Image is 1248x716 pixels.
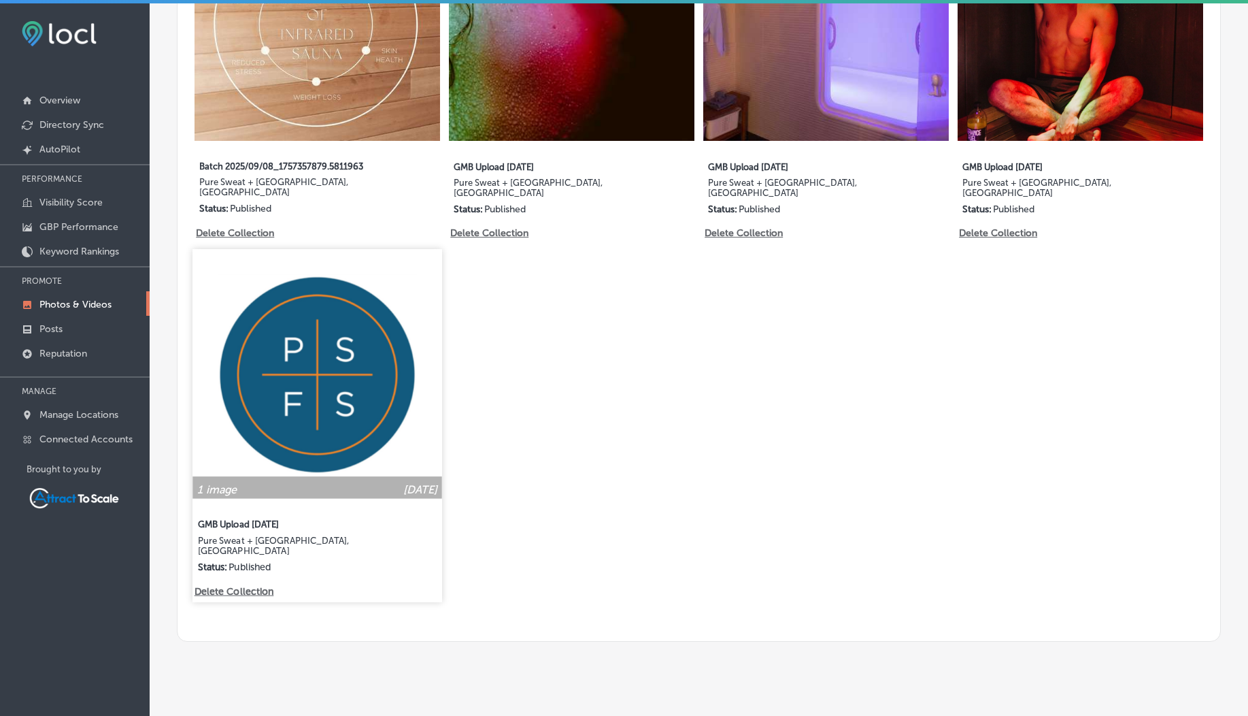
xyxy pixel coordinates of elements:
p: Status: [708,204,737,215]
label: Pure Sweat + [GEOGRAPHIC_DATA], [GEOGRAPHIC_DATA] [199,177,435,203]
label: GMB Upload [DATE] [198,511,388,536]
p: GBP Performance [39,221,118,233]
p: Keyword Rankings [39,246,119,257]
p: Reputation [39,348,87,359]
p: Manage Locations [39,409,118,421]
p: Brought to you by [27,464,150,474]
p: Published [229,562,271,573]
p: Delete Collection [705,227,781,239]
img: Attract To Scale [27,485,122,511]
p: Published [230,203,271,214]
p: Overview [39,95,80,106]
img: Collection thumbnail [192,250,442,500]
p: 1 image [197,484,237,497]
label: Pure Sweat + [GEOGRAPHIC_DATA], [GEOGRAPHIC_DATA] [198,536,437,562]
label: Pure Sweat + [GEOGRAPHIC_DATA], [GEOGRAPHIC_DATA] [962,178,1198,204]
p: Posts [39,323,63,335]
p: Connected Accounts [39,434,133,445]
p: Status: [454,204,483,215]
label: GMB Upload [DATE] [708,154,895,178]
label: Pure Sweat + [GEOGRAPHIC_DATA], [GEOGRAPHIC_DATA] [454,178,690,204]
p: Published [484,204,526,215]
p: [DATE] [403,484,437,497]
p: Visibility Score [39,197,103,208]
p: Status: [962,204,992,215]
label: Batch 2025/09/08_1757357879.5811963 [199,153,386,177]
p: Published [739,204,780,215]
p: AutoPilot [39,144,80,155]
p: Status: [198,562,228,573]
p: Delete Collection [196,227,273,239]
img: fda3e92497d09a02dc62c9cd864e3231.png [22,21,97,46]
p: Published [993,204,1034,215]
label: GMB Upload [DATE] [454,154,641,178]
label: Pure Sweat + [GEOGRAPHIC_DATA], [GEOGRAPHIC_DATA] [708,178,944,204]
p: Status: [199,203,229,214]
p: Delete Collection [959,227,1036,239]
p: Directory Sync [39,119,104,131]
label: GMB Upload [DATE] [962,154,1149,178]
p: Delete Collection [195,586,272,598]
p: Photos & Videos [39,299,112,310]
p: Delete Collection [450,227,527,239]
